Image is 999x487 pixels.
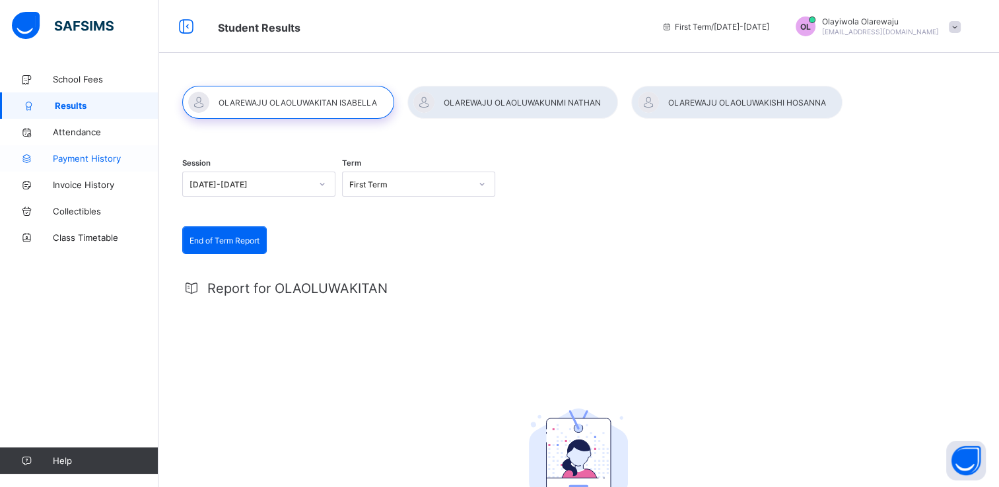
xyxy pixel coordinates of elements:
span: Class Timetable [53,232,158,243]
img: safsims [12,12,114,40]
div: First Term [349,179,471,189]
span: Help [53,455,158,466]
span: session/term information [662,22,769,32]
button: Open asap [946,441,986,480]
span: Term [342,158,361,168]
span: End of Term Report [189,236,259,245]
span: Student Results [218,21,300,34]
span: Collectibles [53,206,158,216]
span: Attendance [53,127,158,137]
span: OL [800,22,811,32]
span: Report for OLAOLUWAKITAN [207,280,388,296]
span: School Fees [53,74,158,84]
span: Olayiwola Olarewaju [822,16,939,26]
span: Invoice History [53,179,158,190]
span: Results [55,100,158,111]
div: OlayiwolaOlarewaju [782,16,967,36]
div: [DATE]-[DATE] [189,179,311,189]
span: Session [182,158,211,168]
span: [EMAIL_ADDRESS][DOMAIN_NAME] [822,28,939,36]
span: Payment History [53,153,158,164]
